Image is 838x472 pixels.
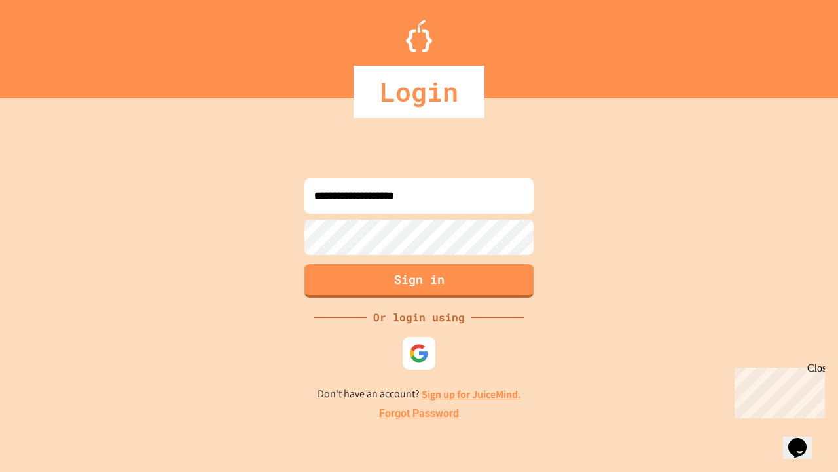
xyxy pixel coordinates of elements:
button: Sign in [304,264,534,298]
img: google-icon.svg [409,344,429,363]
div: Chat with us now!Close [5,5,90,83]
a: Forgot Password [379,406,459,422]
iframe: chat widget [783,420,825,459]
a: Sign up for JuiceMind. [422,387,521,401]
div: Login [354,66,484,118]
div: Or login using [367,309,471,325]
img: Logo.svg [406,20,432,52]
p: Don't have an account? [318,386,521,403]
iframe: chat widget [729,363,825,418]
